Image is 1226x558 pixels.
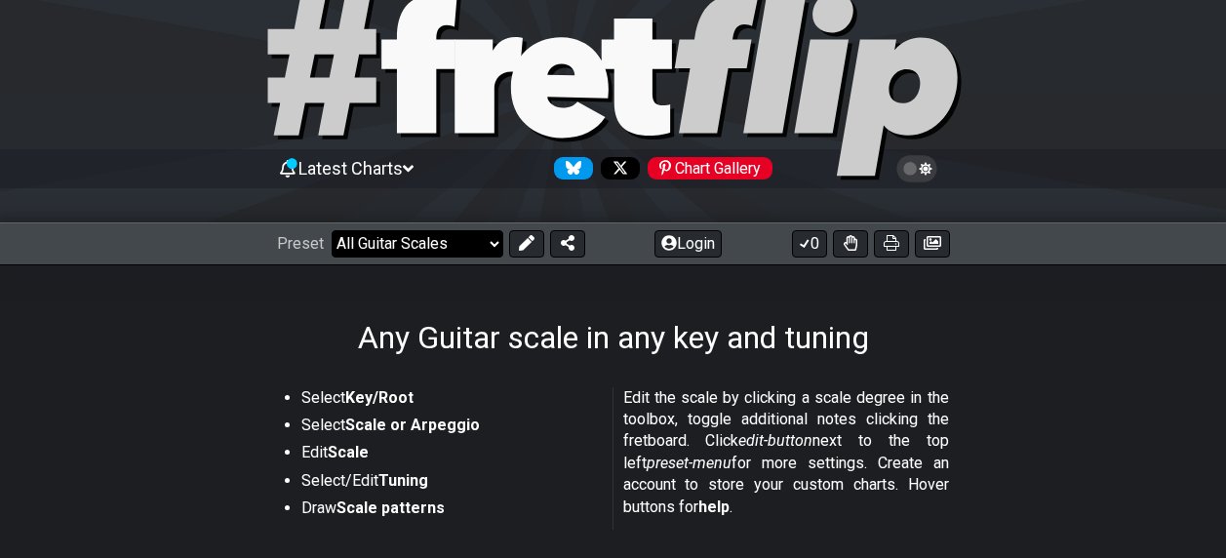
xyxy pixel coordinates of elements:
p: Edit the scale by clicking a scale degree in the toolbox, toggle additional notes clicking the fr... [623,387,949,518]
strong: Scale or Arpeggio [345,416,480,434]
button: Login [654,230,722,258]
li: Select/Edit [301,470,600,498]
a: #fretflip at Pinterest [640,157,772,179]
li: Edit [301,442,600,469]
div: Chart Gallery [648,157,772,179]
strong: Key/Root [345,388,414,407]
button: Edit Preset [509,230,544,258]
em: preset-menu [647,454,732,472]
h1: Any Guitar scale in any key and tuning [358,319,869,356]
span: Latest Charts [298,158,403,179]
strong: Tuning [378,471,428,490]
button: Print [874,230,909,258]
span: Preset [277,234,324,253]
li: Select [301,387,600,415]
li: Draw [301,498,600,525]
em: edit-button [738,431,812,450]
strong: Scale [328,443,369,461]
li: Select [301,415,600,442]
button: 0 [792,230,827,258]
strong: help [698,498,730,516]
button: Create image [915,230,950,258]
button: Toggle Dexterity for all fretkits [833,230,868,258]
button: Share Preset [550,230,585,258]
a: Follow #fretflip at Bluesky [546,157,593,179]
select: Preset [332,230,503,258]
span: Toggle light / dark theme [906,160,929,178]
strong: Scale patterns [336,498,445,517]
a: Follow #fretflip at X [593,157,640,179]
